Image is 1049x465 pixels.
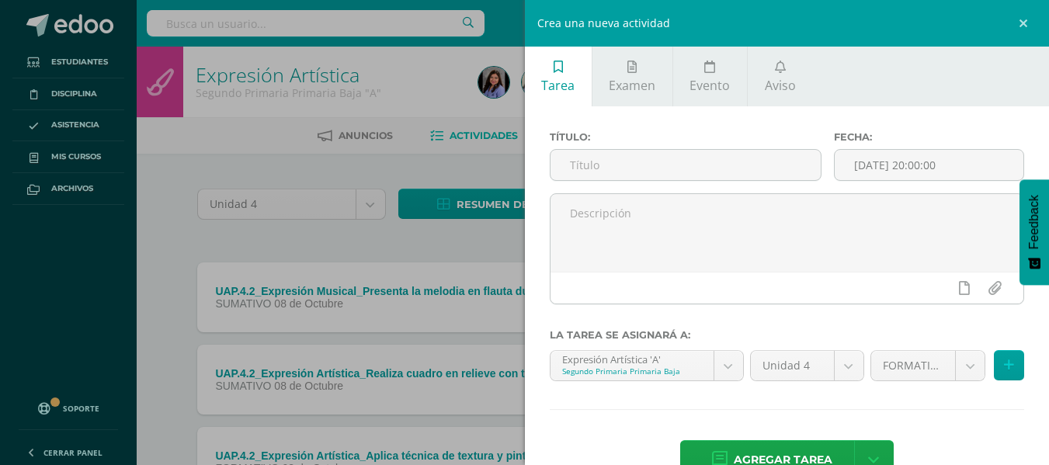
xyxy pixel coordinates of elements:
[835,150,1023,180] input: Fecha de entrega
[541,77,575,94] span: Tarea
[834,131,1024,143] label: Fecha:
[748,47,812,106] a: Aviso
[562,366,702,377] div: Segundo Primaria Primaria Baja
[550,329,1025,341] label: La tarea se asignará a:
[689,77,730,94] span: Evento
[762,351,822,380] span: Unidad 4
[871,351,985,380] a: FORMATIVO (70.0%)
[673,47,747,106] a: Evento
[1019,179,1049,285] button: Feedback - Mostrar encuesta
[525,47,592,106] a: Tarea
[592,47,672,106] a: Examen
[1027,195,1041,249] span: Feedback
[562,351,702,366] div: Expresión Artística 'A'
[551,351,743,380] a: Expresión Artística 'A'Segundo Primaria Primaria Baja
[883,351,944,380] span: FORMATIVO (70.0%)
[551,150,821,180] input: Título
[765,77,796,94] span: Aviso
[751,351,863,380] a: Unidad 4
[609,77,655,94] span: Examen
[550,131,821,143] label: Título:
